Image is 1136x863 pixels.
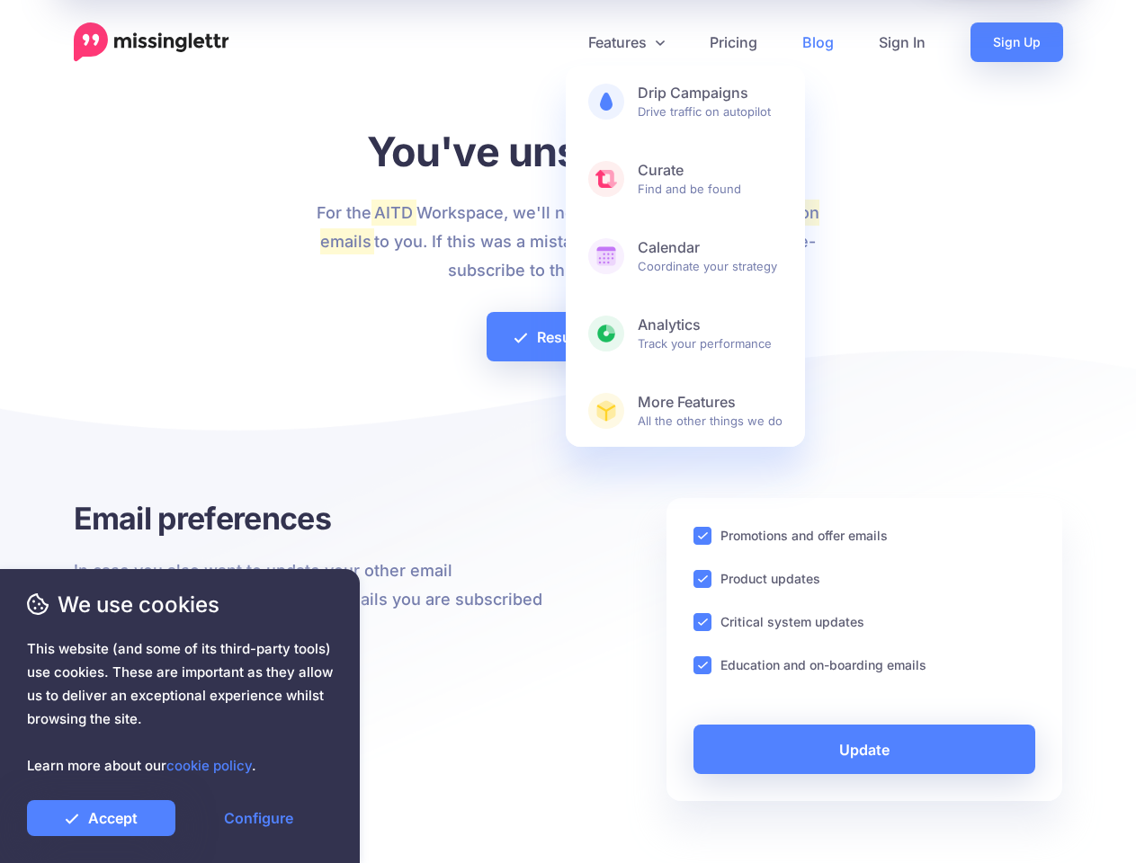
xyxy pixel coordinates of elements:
[74,498,555,538] h3: Email preferences
[566,220,805,292] a: CalendarCoordinate your strategy
[638,84,783,120] span: Drive traffic on autopilot
[638,316,783,334] b: Analytics
[720,611,864,632] label: Critical system updates
[720,525,888,546] label: Promotions and offer emails
[687,22,780,62] a: Pricing
[720,654,926,675] label: Education and on-boarding emails
[166,757,252,774] a: cookie policy
[693,725,1036,774] a: Update
[314,199,822,285] p: For the Workspace, we'll no longer send to you. If this was a mistake click the button below to r...
[566,143,805,215] a: CurateFind and be found
[566,66,805,447] div: Features
[638,161,783,180] b: Curate
[566,375,805,447] a: More FeaturesAll the other things we do
[74,556,555,643] p: In case you also want to update your other email preferences, below are the other emails you are ...
[971,22,1063,62] a: Sign Up
[487,312,649,361] a: Resubscribe
[780,22,856,62] a: Blog
[856,22,948,62] a: Sign In
[566,66,805,138] a: Drip CampaignsDrive traffic on autopilot
[184,800,333,836] a: Configure
[27,589,333,620] span: We use cookies
[638,84,783,102] b: Drip Campaigns
[27,637,333,778] span: This website (and some of its third-party tools) use cookies. These are important as they allow u...
[638,238,783,257] b: Calendar
[638,238,783,274] span: Coordinate your strategy
[320,200,820,254] mark: Curate suggestion emails
[27,800,175,836] a: Accept
[720,568,820,589] label: Product updates
[371,200,416,225] mark: AITD
[638,316,783,351] span: Track your performance
[566,22,687,62] a: Features
[638,161,783,197] span: Find and be found
[566,298,805,369] a: AnalyticsTrack your performance
[638,393,783,412] b: More Features
[314,127,822,176] h1: You've unsubscribed
[638,393,783,429] span: All the other things we do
